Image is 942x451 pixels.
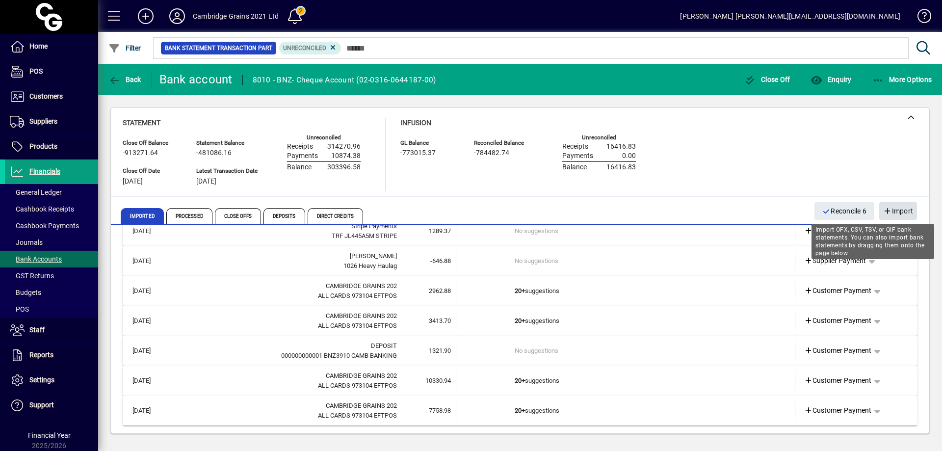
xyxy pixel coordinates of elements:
[123,366,917,396] mat-expansion-panel-header: [DATE]CAMBRIDGE GRAINS 202ALL CARDS 973104 EFTPOS10330.9420+suggestionsCustomer Payment
[808,71,854,88] button: Enquiry
[98,71,152,88] app-page-header-button: Back
[879,202,917,220] button: Import
[29,92,63,100] span: Customers
[400,149,436,157] span: -773015.37
[128,311,174,331] td: [DATE]
[429,347,451,354] span: 1321.90
[5,251,98,267] a: Bank Accounts
[29,142,57,150] span: Products
[10,205,74,213] span: Cashbook Receipts
[429,407,451,414] span: 7758.98
[5,59,98,84] a: POS
[106,39,144,57] button: Filter
[429,227,451,235] span: 1289.37
[128,251,174,271] td: [DATE]
[128,371,174,391] td: [DATE]
[29,326,45,334] span: Staff
[10,222,79,230] span: Cashbook Payments
[174,381,397,391] div: ALL CARDS 973104 EFTPOS
[29,351,53,359] span: Reports
[253,72,436,88] div: 8010 - BNZ- Cheque Account (02-0316-0644187-00)
[742,71,793,88] button: Close Off
[174,351,397,361] div: 000000000001 BNZ3910 CAMB BANKING
[108,44,141,52] span: Filter
[10,255,62,263] span: Bank Accounts
[515,317,525,324] b: 20+
[814,202,874,220] button: Reconcile 6
[29,117,57,125] span: Suppliers
[870,71,935,88] button: More Options
[108,76,141,83] span: Back
[5,393,98,418] a: Support
[196,178,216,186] span: [DATE]
[128,281,174,301] td: [DATE]
[193,8,279,24] div: Cambridge Grains 2021 Ltd
[910,2,930,34] a: Knowledge Base
[5,217,98,234] a: Cashbook Payments
[562,152,593,160] span: Payments
[128,341,174,361] td: [DATE]
[474,149,509,157] span: -784482.74
[804,375,872,386] span: Customer Payment
[562,163,587,171] span: Balance
[159,72,233,87] div: Bank account
[5,134,98,159] a: Products
[5,284,98,301] a: Budgets
[800,252,870,270] a: Supplier Payment
[123,306,917,336] mat-expansion-panel-header: [DATE]CAMBRIDGE GRAINS 202ALL CARDS 973104 EFTPOS3413.7020+suggestionsCustomer Payment
[10,289,41,296] span: Budgets
[515,311,738,331] td: suggestions
[582,134,616,141] label: Unreconciled
[29,401,54,409] span: Support
[121,208,164,224] span: Imported
[123,396,917,425] mat-expansion-panel-header: [DATE]CAMBRIDGE GRAINS 202ALL CARDS 973104 EFTPOS7758.9820+suggestionsCustomer Payment
[429,287,451,294] span: 2962.88
[123,246,917,276] mat-expansion-panel-header: [DATE][PERSON_NAME]1026 Heavy Haulag-646.88No suggestionsSupplier Payment
[123,216,917,246] mat-expansion-panel-header: [DATE]Stripe PaymentsTRF JL445A5M STRIPE1289.37No suggestionsCustomer Payment
[883,203,913,219] span: Import
[800,342,876,360] a: Customer Payment
[123,276,917,306] mat-expansion-panel-header: [DATE]CAMBRIDGE GRAINS 202ALL CARDS 973104 EFTPOS2962.8820+suggestionsCustomer Payment
[5,109,98,134] a: Suppliers
[5,234,98,251] a: Journals
[174,251,397,261] div: KD MITCHELL
[5,343,98,368] a: Reports
[5,318,98,343] a: Staff
[29,376,54,384] span: Settings
[128,400,174,421] td: [DATE]
[804,345,872,356] span: Customer Payment
[515,400,738,421] td: suggestions
[196,140,258,146] span: Statement Balance
[174,341,397,351] div: DEPOSIT
[287,143,313,151] span: Receipts
[174,411,397,421] div: ALL CARDS 973104 EFTPOS
[822,203,866,219] span: Reconcile 6
[5,267,98,284] a: GST Returns
[29,42,48,50] span: Home
[166,208,212,224] span: Processed
[744,76,790,83] span: Close Off
[161,7,193,25] button: Profile
[130,7,161,25] button: Add
[123,149,158,157] span: -913271.64
[196,149,232,157] span: -481086.16
[5,184,98,201] a: General Ledger
[215,208,261,224] span: Close Offs
[10,239,43,246] span: Journals
[287,152,318,160] span: Payments
[10,272,54,280] span: GST Returns
[800,402,876,420] a: Customer Payment
[515,341,738,361] td: No suggestions
[800,372,876,390] a: Customer Payment
[29,167,60,175] span: Financials
[174,321,397,331] div: ALL CARDS 973104 EFTPOS
[174,291,397,301] div: ALL CARDS 973104 EFTPOS
[800,222,876,240] a: Customer Payment
[327,163,361,171] span: 303396.58
[804,256,866,266] span: Supplier Payment
[680,8,900,24] div: [PERSON_NAME] [PERSON_NAME][EMAIL_ADDRESS][DOMAIN_NAME]
[10,305,29,313] span: POS
[515,221,738,241] td: No suggestions
[429,317,451,324] span: 3413.70
[804,316,872,326] span: Customer Payment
